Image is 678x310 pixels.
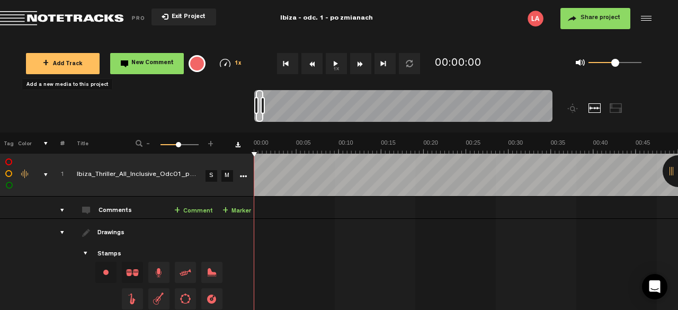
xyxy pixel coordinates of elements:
[122,262,143,283] span: Drag and drop a stamp
[175,262,196,283] span: Drag and drop a stamp
[207,139,215,145] span: +
[48,197,65,219] td: comments
[131,60,174,66] span: New Comment
[222,207,228,215] span: +
[326,53,347,74] button: 1x
[581,15,620,21] span: Share project
[50,227,66,238] div: drawings
[189,55,206,72] div: {{ tooltip_message }}
[148,262,169,283] span: Drag and drop a stamp
[95,262,117,283] div: Change stamp color.To change the color of an existing stamp, select the stamp on the right and th...
[175,288,196,309] span: Drag and drop a stamp
[174,207,180,215] span: +
[50,205,66,216] div: comments
[82,250,91,258] span: Showcase stamps
[26,82,108,87] span: Add a new media to this project
[26,53,100,74] button: +Add Track
[43,61,83,67] span: Add Track
[201,262,222,283] span: Drag and drop a stamp
[528,11,543,26] img: letters
[43,59,49,68] span: +
[17,170,33,179] div: Change the color of the waveform
[97,250,121,259] div: Stamps
[235,142,240,147] a: Download comments
[151,8,216,25] button: Exit Project
[16,154,32,197] td: Change the color of the waveform
[560,8,630,29] button: Share project
[148,288,169,309] span: Drag and drop a stamp
[77,170,215,181] div: Click to edit the title
[642,274,667,299] div: Open Intercom Messenger
[277,53,298,74] button: Go to beginning
[174,205,213,217] a: Comment
[210,59,252,68] div: 1x
[374,53,396,74] button: Go to end
[16,132,32,154] th: Color
[65,154,202,197] td: Click to edit the title Ibiza_Thriller_All_Inclusive_Odc01_po zmianach
[235,61,242,67] span: 1x
[206,170,217,182] a: S
[168,14,206,20] span: Exit Project
[122,288,143,309] span: Drag and drop a stamp
[110,53,184,74] button: New Comment
[50,170,66,180] div: Click to change the order number
[97,229,127,238] div: Drawings
[48,154,65,197] td: Click to change the order number 1
[221,170,233,182] a: M
[238,171,248,180] a: More
[201,288,222,309] span: Drag and drop a stamp
[350,53,371,74] button: Fast Forward
[99,207,134,216] div: Comments
[435,56,481,72] div: 00:00:00
[399,53,420,74] button: Loop
[144,139,153,145] span: -
[33,170,50,180] div: comments, stamps & drawings
[220,59,230,67] img: speedometer.svg
[48,132,65,154] th: #
[32,154,48,197] td: comments, stamps & drawings
[301,53,323,74] button: Rewind
[222,205,251,217] a: Marker
[65,132,121,154] th: Title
